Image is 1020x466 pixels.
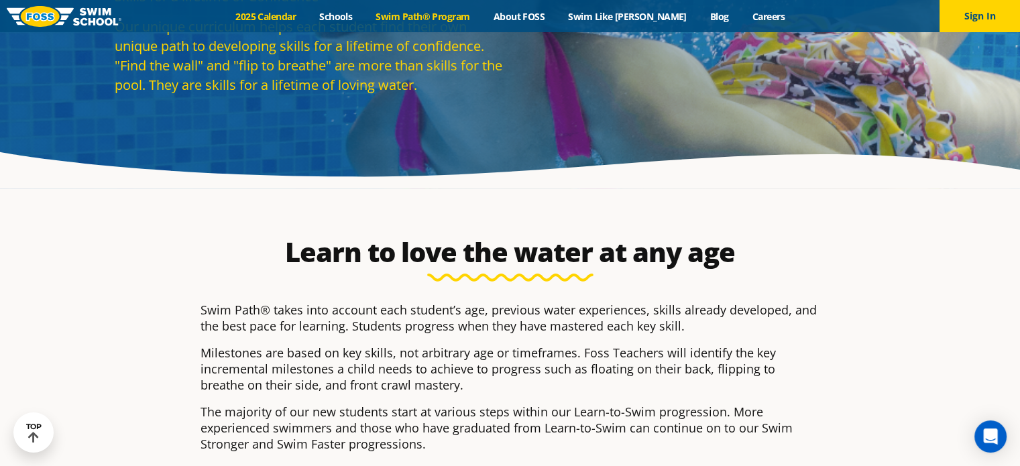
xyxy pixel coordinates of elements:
[201,345,820,393] p: Milestones are based on key skills, not arbitrary age or timeframes. Foss Teachers will identify ...
[481,10,557,23] a: About FOSS
[364,10,481,23] a: Swim Path® Program
[974,420,1007,453] div: Open Intercom Messenger
[201,302,820,334] p: Swim Path® takes into account each student’s age, previous water experiences, skills already deve...
[115,17,504,95] p: Our unique curriculum helps each student find their own unique path to developing skills for a li...
[26,422,42,443] div: TOP
[224,10,308,23] a: 2025 Calendar
[201,404,820,452] p: The majority of our new students start at various steps within our Learn-to-Swim progression. Mor...
[740,10,796,23] a: Careers
[557,10,699,23] a: Swim Like [PERSON_NAME]
[308,10,364,23] a: Schools
[7,6,121,27] img: FOSS Swim School Logo
[194,236,827,268] h2: Learn to love the water at any age
[698,10,740,23] a: Blog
